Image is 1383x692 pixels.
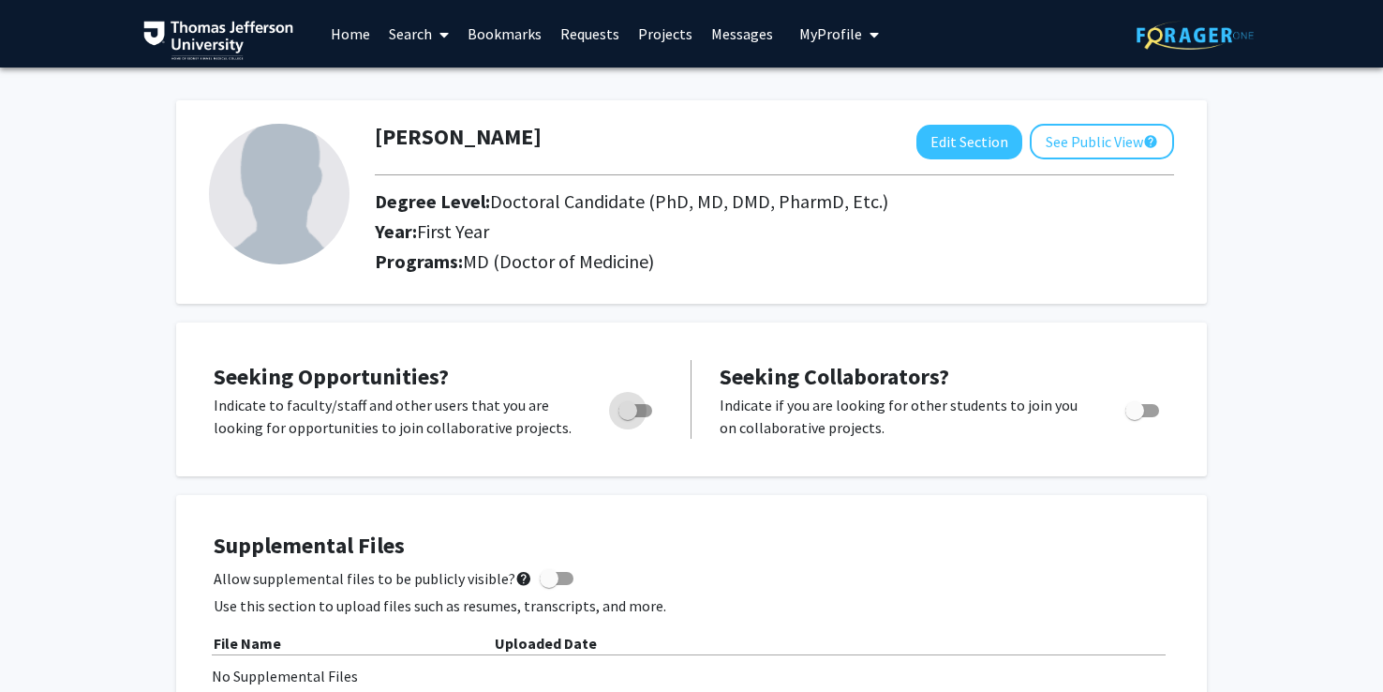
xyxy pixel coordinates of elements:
div: Toggle [611,394,662,422]
h2: Programs: [375,250,1174,273]
b: Uploaded Date [495,634,597,653]
img: Profile Picture [209,124,349,264]
b: File Name [214,634,281,653]
span: My Profile [799,24,862,43]
img: Thomas Jefferson University Logo [143,21,293,60]
img: ForagerOne Logo [1137,21,1254,50]
span: MD (Doctor of Medicine) [463,249,654,273]
mat-icon: help [1143,130,1158,153]
h4: Supplemental Files [214,533,1169,560]
button: Edit Section [916,125,1022,159]
span: Seeking Collaborators? [720,362,949,391]
h2: Year: [375,220,1031,243]
p: Indicate to faculty/staff and other users that you are looking for opportunities to join collabor... [214,394,583,439]
h1: [PERSON_NAME] [375,124,542,151]
button: See Public View [1030,124,1174,159]
a: Search [379,1,458,67]
span: Doctoral Candidate (PhD, MD, DMD, PharmD, Etc.) [490,189,888,213]
p: Indicate if you are looking for other students to join you on collaborative projects. [720,394,1090,439]
a: Bookmarks [458,1,551,67]
p: Use this section to upload files such as resumes, transcripts, and more. [214,594,1169,617]
h2: Degree Level: [375,190,1031,213]
a: Projects [629,1,702,67]
mat-icon: help [515,567,532,590]
div: Toggle [1118,394,1169,422]
a: Requests [551,1,629,67]
span: Allow supplemental files to be publicly visible? [214,567,532,590]
a: Messages [702,1,782,67]
a: Home [321,1,379,67]
div: No Supplemental Files [212,665,1171,687]
span: Seeking Opportunities? [214,362,449,391]
iframe: Chat [14,608,80,678]
span: First Year [417,219,489,243]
